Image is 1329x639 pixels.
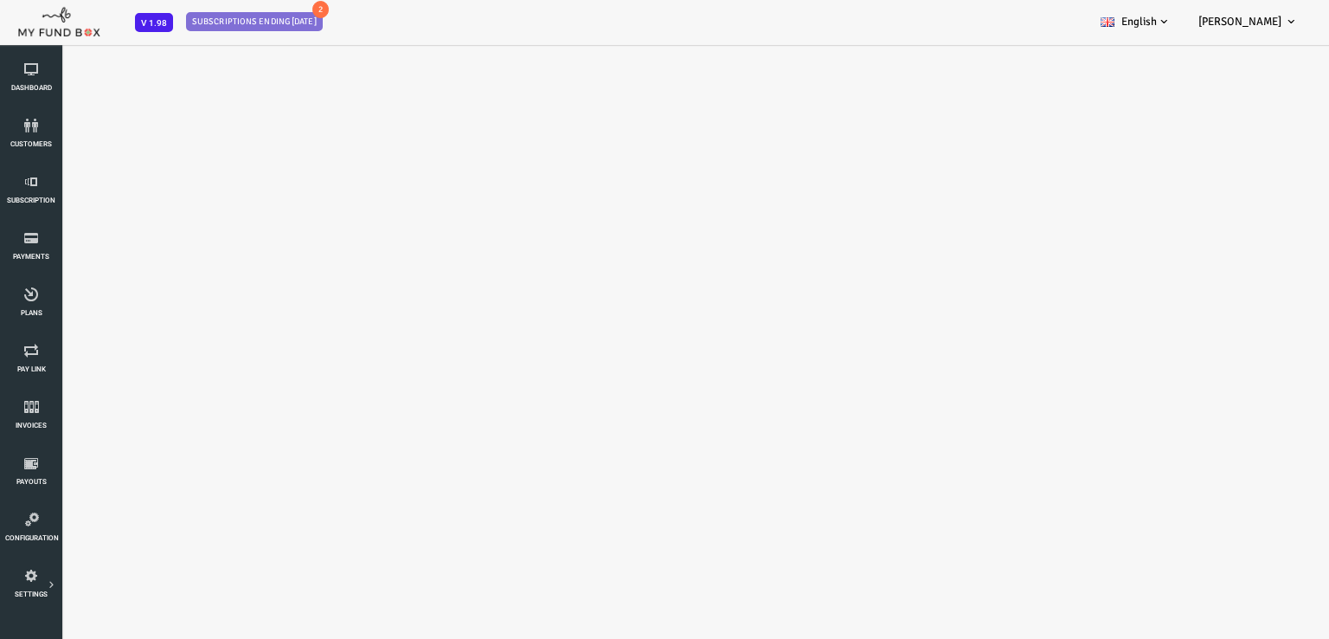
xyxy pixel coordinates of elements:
[312,1,329,18] span: 2
[1234,544,1312,622] iframe: Launcher button frame
[186,12,323,31] span: Subscriptions ending [DATE]
[135,13,173,32] span: V 1.98
[186,12,320,29] a: Subscriptions ending [DATE] 2
[17,3,100,37] img: mfboff.png
[135,16,173,29] a: V 1.98
[1198,15,1281,29] span: [PERSON_NAME]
